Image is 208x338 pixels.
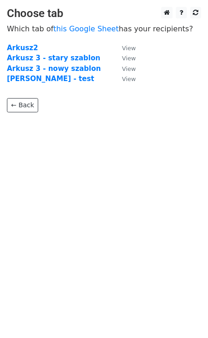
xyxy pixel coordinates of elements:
[7,44,38,52] a: Arkusz2
[122,45,136,52] small: View
[113,54,136,62] a: View
[7,98,38,112] a: ← Back
[7,24,201,34] p: Which tab of has your recipients?
[122,65,136,72] small: View
[7,64,101,73] a: Arkusz 3 - nowy szablon
[7,7,201,20] h3: Choose tab
[122,55,136,62] small: View
[113,44,136,52] a: View
[7,75,94,83] a: [PERSON_NAME] - test
[122,76,136,82] small: View
[113,75,136,83] a: View
[113,64,136,73] a: View
[53,24,119,33] a: this Google Sheet
[7,54,100,62] a: Arkusz 3 - stary szablon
